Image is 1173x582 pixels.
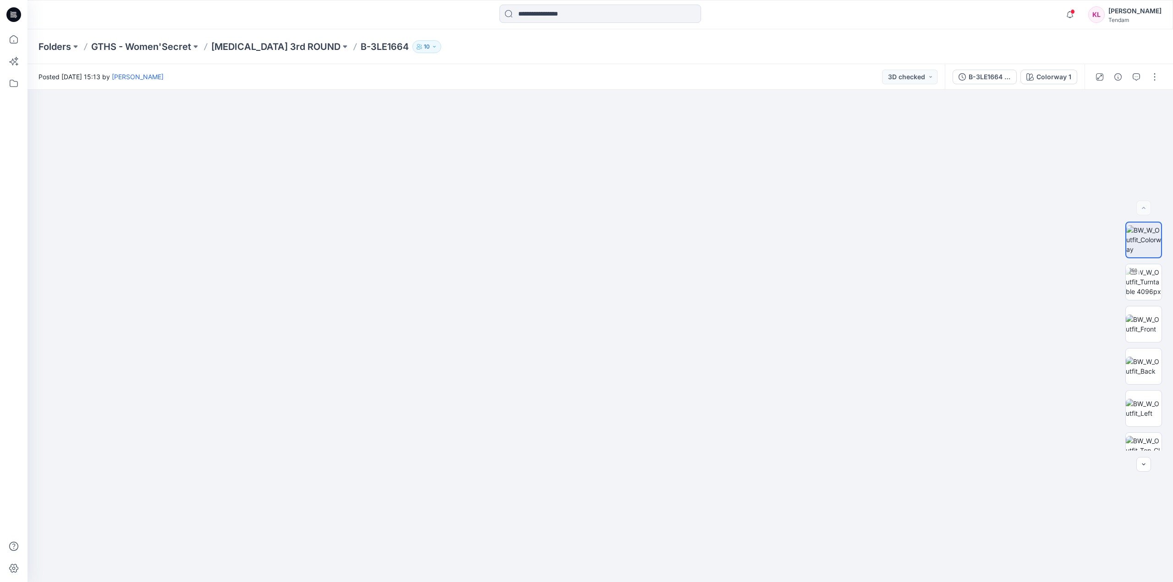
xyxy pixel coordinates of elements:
[1126,399,1162,418] img: BW_W_Outfit_Left
[969,72,1011,82] div: B-3LE1664 Correct lighting
[1108,5,1162,16] div: [PERSON_NAME]
[1108,16,1162,23] div: Tendam
[112,73,164,81] a: [PERSON_NAME]
[1111,70,1125,84] button: Details
[1126,436,1162,465] img: BW_W_Outfit_Top_CloseUp
[1088,6,1105,23] div: KL
[412,40,441,53] button: 10
[38,40,71,53] a: Folders
[1020,70,1077,84] button: Colorway 1
[1126,267,1162,296] img: BW_W_Outfit_Turntable 4096px
[211,40,340,53] a: [MEDICAL_DATA] 3rd ROUND
[953,70,1017,84] button: B-3LE1664 Correct lighting
[1036,72,1071,82] div: Colorway 1
[1126,225,1161,254] img: BW_W_Outfit_Colorway
[1126,315,1162,334] img: BW_W_Outfit_Front
[424,42,430,52] p: 10
[38,72,164,82] span: Posted [DATE] 15:13 by
[1126,357,1162,376] img: BW_W_Outfit_Back
[361,40,409,53] p: B-3LE1664
[91,40,191,53] a: GTHS - Women'Secret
